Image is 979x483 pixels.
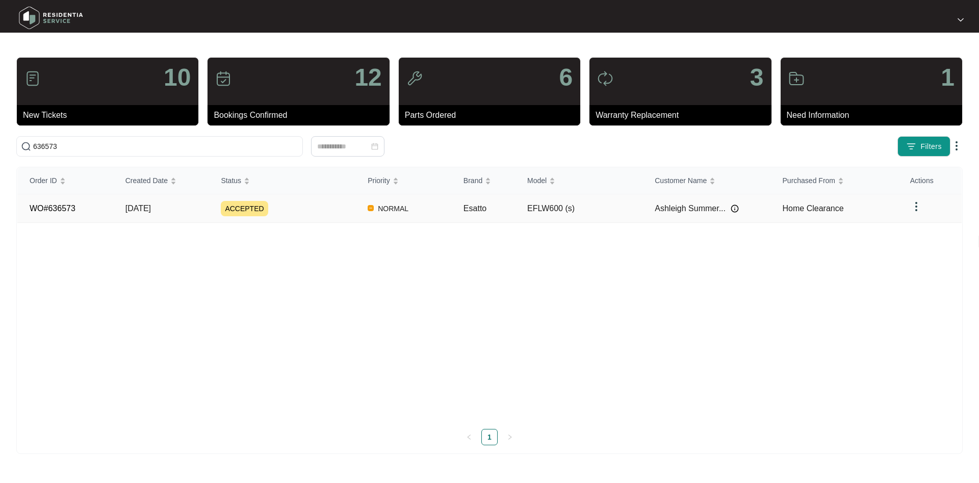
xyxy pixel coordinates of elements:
[958,17,964,22] img: dropdown arrow
[787,109,962,121] p: Need Information
[642,167,770,194] th: Customer Name
[597,70,613,87] img: icon
[655,202,726,215] span: Ashleigh Summer...
[125,175,168,186] span: Created Date
[466,434,472,440] span: left
[406,70,423,87] img: icon
[215,70,231,87] img: icon
[481,429,498,445] li: 1
[221,201,268,216] span: ACCEPTED
[354,65,381,90] p: 12
[515,167,642,194] th: Model
[17,167,113,194] th: Order ID
[24,70,41,87] img: icon
[15,3,87,33] img: residentia service logo
[33,141,298,152] input: Search by Order Id, Assignee Name, Customer Name, Brand and Model
[368,205,374,211] img: Vercel Logo
[920,141,942,152] span: Filters
[463,204,486,213] span: Esatto
[461,429,477,445] li: Previous Page
[451,167,515,194] th: Brand
[164,65,191,90] p: 10
[125,204,151,213] span: [DATE]
[113,167,209,194] th: Created Date
[461,429,477,445] button: left
[655,175,707,186] span: Customer Name
[906,141,916,151] img: filter icon
[783,204,844,213] span: Home Clearance
[23,109,198,121] p: New Tickets
[783,175,835,186] span: Purchased From
[770,167,898,194] th: Purchased From
[30,175,57,186] span: Order ID
[214,109,389,121] p: Bookings Confirmed
[515,194,642,223] td: EFLW600 (s)
[463,175,482,186] span: Brand
[941,65,955,90] p: 1
[30,204,75,213] a: WO#636573
[368,175,390,186] span: Priority
[788,70,805,87] img: icon
[21,141,31,151] img: search-icon
[355,167,451,194] th: Priority
[502,429,518,445] li: Next Page
[374,202,413,215] span: NORMAL
[559,65,573,90] p: 6
[731,205,739,213] img: Info icon
[502,429,518,445] button: right
[750,65,764,90] p: 3
[527,175,547,186] span: Model
[482,429,497,445] a: 1
[898,167,962,194] th: Actions
[209,167,355,194] th: Status
[950,140,963,152] img: dropdown arrow
[897,136,950,157] button: filter iconFilters
[405,109,580,121] p: Parts Ordered
[910,200,922,213] img: dropdown arrow
[596,109,771,121] p: Warranty Replacement
[221,175,241,186] span: Status
[507,434,513,440] span: right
